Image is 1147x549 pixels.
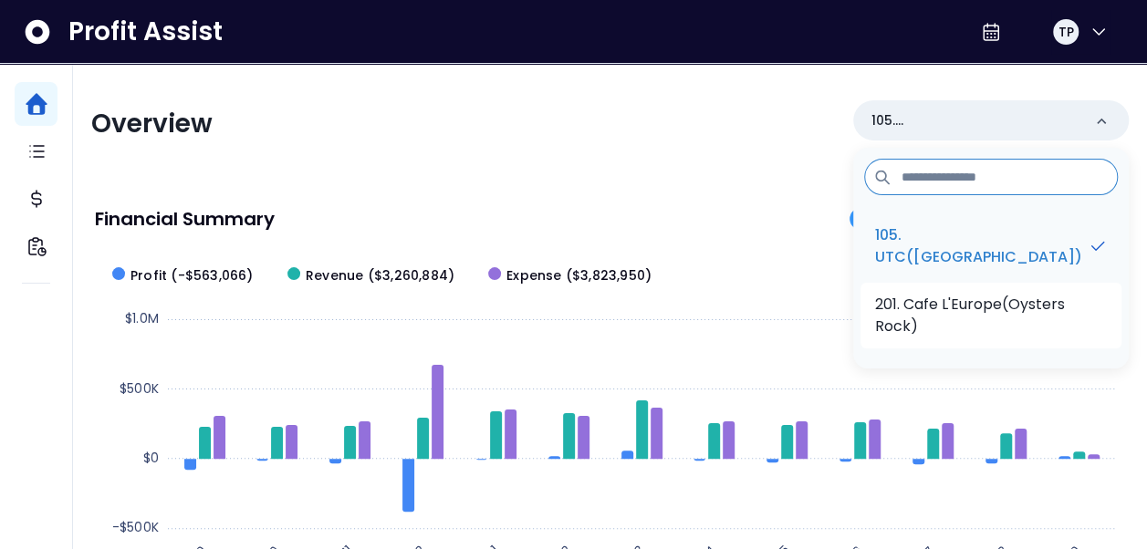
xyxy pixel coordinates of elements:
span: Overview [91,106,213,141]
p: 201. Cafe L'Europe(Oysters Rock) [875,294,1107,337]
span: Revenue ($3,260,884) [306,266,454,285]
text: $0 [143,449,159,467]
span: Profit (-$563,066) [130,266,254,285]
text: $1.0M [125,309,159,327]
text: $500K [120,379,159,398]
text: -$500K [112,518,159,536]
span: TP [1058,23,1073,41]
span: Profit Assist [68,16,223,48]
p: Financial Summary [95,210,275,228]
p: 105. UTC([GEOGRAPHIC_DATA]) [875,224,1088,268]
span: Expense ($3,823,950) [506,266,652,285]
p: 105. UTC([GEOGRAPHIC_DATA]) [871,111,1081,130]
